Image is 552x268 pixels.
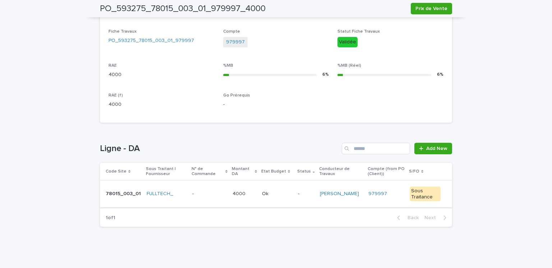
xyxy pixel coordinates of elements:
[109,29,137,34] span: Fiche Travaux
[298,191,314,197] p: -
[109,37,194,44] a: PO_593275_78015_003_01_979997
[100,209,121,227] p: 1 of 1
[109,101,215,108] p: 4000
[261,168,286,175] p: Etat Budget
[411,3,452,14] button: Prix de Vente
[337,37,358,47] div: Validée
[223,101,329,108] p: -
[342,143,410,154] input: Search
[391,215,422,221] button: Back
[100,4,266,14] h2: PO_593275_78015_003_01_979997_4000
[319,165,363,178] p: Conducteur de Travaux
[320,191,359,197] a: [PERSON_NAME]
[100,144,339,154] h1: Ligne - DA
[100,180,452,207] tr: 78015_003_0178015_003_01 FULLTECH_ -- 40004000 OkOk -[PERSON_NAME] 979997 Sous Traitance
[106,168,126,175] p: Code Site
[109,93,123,98] span: RAE (f)
[192,165,224,178] p: N° de Commande
[426,146,447,151] span: Add New
[403,215,419,220] span: Back
[106,189,142,197] p: 78015_003_01
[223,93,250,98] span: Go Prérequis
[415,5,447,12] span: Prix de Vente
[409,168,419,175] p: S/FO
[368,165,405,178] p: Compte (from PO (Client))
[147,191,173,197] a: FULLTECH_
[422,215,452,221] button: Next
[414,143,452,154] a: Add New
[232,165,253,178] p: Montant DA
[262,189,270,197] p: Ok
[410,187,441,202] div: Sous Traitance
[109,71,215,79] p: 4000
[146,165,187,178] p: Sous Traitant | Fournisseur
[233,189,247,197] p: 4000
[337,64,361,68] span: %MB (Réel)
[337,29,380,34] span: Statut Fiche Travaux
[368,191,387,197] a: 979997
[223,29,240,34] span: Compte
[297,168,311,175] p: Status
[192,189,195,197] p: -
[437,71,443,79] div: 6 %
[322,71,329,79] div: 6 %
[424,215,440,220] span: Next
[223,64,233,68] span: %MB
[109,64,117,68] span: RAE
[226,38,245,46] a: 979997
